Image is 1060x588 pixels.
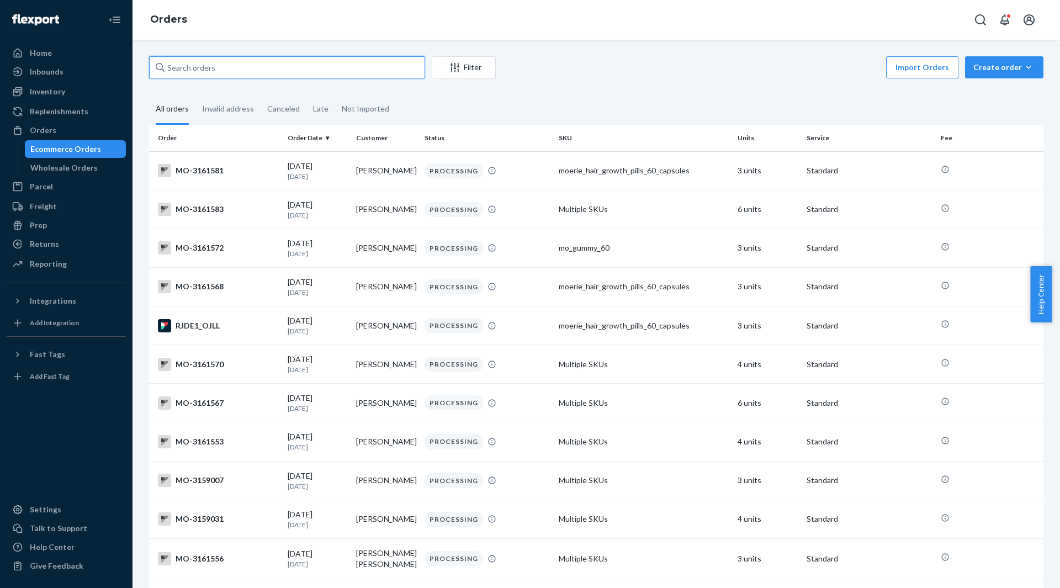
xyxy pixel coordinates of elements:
p: [DATE] [288,365,347,374]
div: MO-3161556 [158,552,279,565]
div: Integrations [30,295,76,306]
div: PROCESSING [425,473,483,488]
td: Multiple SKUs [554,384,733,422]
td: [PERSON_NAME] [352,384,420,422]
td: [PERSON_NAME] [352,345,420,384]
img: Flexport logo [12,14,59,25]
div: mo_gummy_60 [559,242,729,253]
p: Standard [807,242,932,253]
p: Standard [807,359,932,370]
td: 4 units [733,500,802,538]
div: moerie_hair_growth_pills_60_capsules [559,281,729,292]
td: 4 units [733,345,802,384]
td: Multiple SKUs [554,190,733,229]
a: Ecommerce Orders [25,140,126,158]
button: Filter [432,56,496,78]
div: Late [313,94,328,123]
div: MO-3161572 [158,241,279,255]
div: PROCESSING [425,279,483,294]
div: Help Center [30,542,75,553]
p: [DATE] [288,172,347,181]
button: Help Center [1030,266,1052,322]
button: Open notifications [994,9,1016,31]
th: Service [802,125,936,151]
div: Add Integration [30,318,79,327]
td: Multiple SKUs [554,422,733,461]
div: Invalid address [202,94,254,123]
td: 3 units [733,306,802,345]
div: [DATE] [288,470,347,491]
div: [DATE] [288,199,347,220]
div: Inbounds [30,66,63,77]
div: Create order [973,62,1035,73]
div: MO-3161568 [158,280,279,293]
th: Order [149,125,283,151]
div: Give Feedback [30,560,83,571]
div: Not Imported [342,94,389,123]
td: [PERSON_NAME] [PERSON_NAME] [352,538,420,579]
div: MO-3161583 [158,203,279,216]
td: Multiple SKUs [554,345,733,384]
a: Prep [7,216,126,234]
div: All orders [156,94,189,125]
p: [DATE] [288,442,347,452]
div: MO-3161567 [158,396,279,410]
td: 3 units [733,151,802,190]
div: MO-3159031 [158,512,279,526]
button: Integrations [7,292,126,310]
p: Standard [807,513,932,525]
td: [PERSON_NAME] [352,229,420,267]
a: Inventory [7,83,126,100]
p: [DATE] [288,210,347,220]
div: [DATE] [288,548,347,569]
td: 3 units [733,538,802,579]
th: Status [420,125,554,151]
div: Filter [432,62,495,73]
p: [DATE] [288,559,347,569]
td: Multiple SKUs [554,538,733,579]
div: PROCESSING [425,163,483,178]
div: PROCESSING [425,357,483,372]
a: Help Center [7,538,126,556]
button: Fast Tags [7,346,126,363]
div: Wholesale Orders [30,162,98,173]
th: Order Date [283,125,352,151]
p: Standard [807,398,932,409]
a: Freight [7,198,126,215]
p: [DATE] [288,404,347,413]
div: Canceled [267,94,300,123]
td: [PERSON_NAME] [352,190,420,229]
div: Replenishments [30,106,88,117]
td: Multiple SKUs [554,461,733,500]
p: [DATE] [288,520,347,529]
div: [DATE] [288,277,347,297]
td: [PERSON_NAME] [352,500,420,538]
div: [DATE] [288,431,347,452]
button: Import Orders [886,56,958,78]
td: [PERSON_NAME] [352,306,420,345]
a: Settings [7,501,126,518]
div: Customer [356,133,416,142]
div: Talk to Support [30,523,87,534]
div: PROCESSING [425,318,483,333]
th: Units [733,125,802,151]
th: SKU [554,125,733,151]
td: 6 units [733,190,802,229]
div: Orders [30,125,56,136]
td: 3 units [733,267,802,306]
div: Home [30,47,52,59]
td: 3 units [733,229,802,267]
p: [DATE] [288,326,347,336]
div: moerie_hair_growth_pills_60_capsules [559,320,729,331]
a: Orders [7,121,126,139]
div: Parcel [30,181,53,192]
div: [DATE] [288,393,347,413]
td: [PERSON_NAME] [352,267,420,306]
td: [PERSON_NAME] [352,151,420,190]
a: Inbounds [7,63,126,81]
a: Parcel [7,178,126,195]
div: PROCESSING [425,512,483,527]
div: PROCESSING [425,395,483,410]
div: PROCESSING [425,241,483,256]
div: MO-3161570 [158,358,279,371]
